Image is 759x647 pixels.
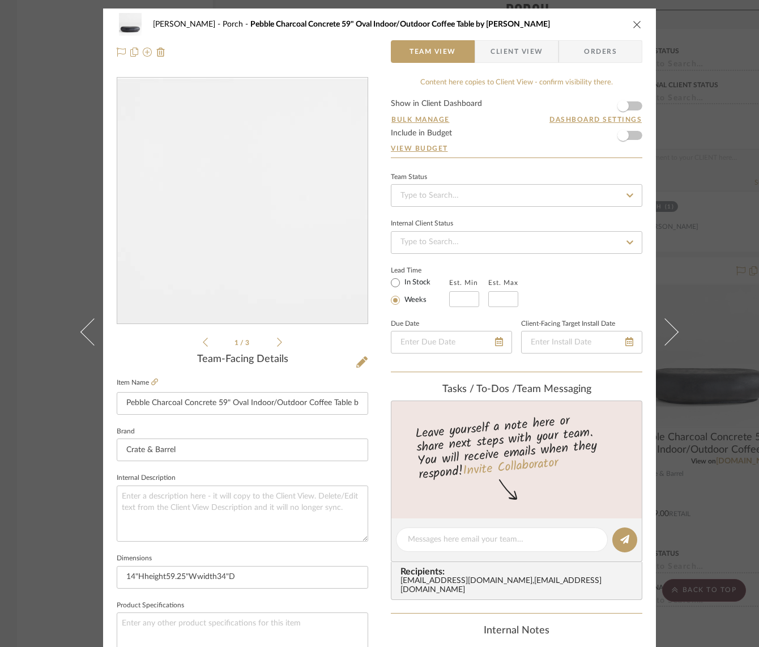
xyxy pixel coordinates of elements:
div: 0 [117,78,368,324]
a: View Budget [391,144,642,153]
img: ed524c48-1a30-40b6-8236-c82131eb4596_436x436.jpg [120,78,365,324]
div: Internal Notes [391,625,642,637]
span: Pebble Charcoal Concrete 59" Oval Indoor/Outdoor Coffee Table by [PERSON_NAME] [250,20,550,28]
label: Est. Min [449,279,478,287]
button: Dashboard Settings [549,114,642,125]
label: Client-Facing Target Install Date [521,321,615,327]
div: Leave yourself a note here or share next steps with your team. You will receive emails when they ... [390,408,644,484]
input: Enter Due Date [391,331,512,354]
div: Team-Facing Details [117,354,368,366]
input: Enter the dimensions of this item [117,566,368,589]
div: Internal Client Status [391,221,453,227]
label: Brand [117,429,135,435]
input: Type to Search… [391,231,642,254]
label: Product Specifications [117,603,184,608]
input: Enter Item Name [117,392,368,415]
span: Tasks / To-Dos / [442,384,517,394]
div: [EMAIL_ADDRESS][DOMAIN_NAME] , [EMAIL_ADDRESS][DOMAIN_NAME] [400,577,637,595]
label: Item Name [117,378,158,388]
label: In Stock [402,278,430,288]
button: close [632,19,642,29]
label: Weeks [402,295,427,305]
label: Dimensions [117,556,152,561]
button: Bulk Manage [391,114,450,125]
label: Lead Time [391,265,449,275]
span: Orders [572,40,629,63]
div: team Messaging [391,384,642,396]
span: [PERSON_NAME] [153,20,223,28]
span: 3 [245,339,251,346]
label: Est. Max [488,279,518,287]
span: Client View [491,40,543,63]
div: Content here copies to Client View - confirm visibility there. [391,77,642,88]
img: Remove from project [156,48,165,57]
span: Team View [410,40,456,63]
a: Invite Collaborator [462,453,559,482]
label: Due Date [391,321,419,327]
span: 1 [234,339,240,346]
input: Enter Install Date [521,331,642,354]
label: Internal Description [117,475,176,481]
input: Enter Brand [117,439,368,461]
span: Porch [223,20,250,28]
span: Recipients: [400,567,637,577]
mat-radio-group: Select item type [391,275,449,307]
input: Type to Search… [391,184,642,207]
div: Team Status [391,174,427,180]
img: ed524c48-1a30-40b6-8236-c82131eb4596_48x40.jpg [117,13,144,36]
span: / [240,339,245,346]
